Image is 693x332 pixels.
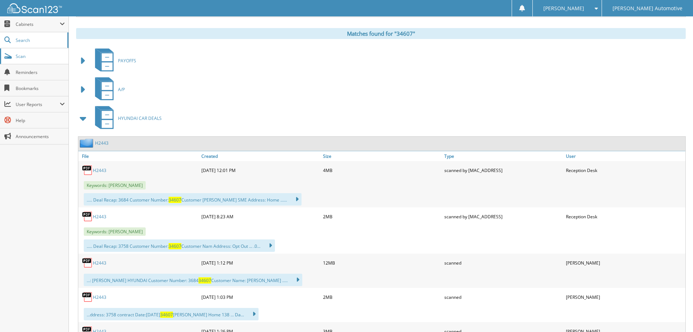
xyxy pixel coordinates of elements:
div: [DATE] 12:01 PM [200,163,321,177]
div: [PERSON_NAME] [564,290,685,304]
div: 12MB [321,255,442,270]
span: Announcements [16,133,65,140]
iframe: Chat Widget [657,297,693,332]
a: PAYOFFS [91,46,136,75]
span: [PERSON_NAME] Automotive [613,6,682,11]
span: Keywords: [PERSON_NAME] [84,181,146,190]
a: Created [200,151,321,161]
a: H2443 [95,140,109,146]
span: Reminders [16,69,65,75]
span: 34607 [169,243,181,249]
div: ...: [PERSON_NAME] HYUNDAI Customer Number: 3684 Customer Name: [PERSON_NAME] ..... [84,274,302,286]
img: PDF.png [82,257,93,268]
a: H2443 [93,260,106,266]
img: PDF.png [82,211,93,222]
img: folder2.png [80,138,95,148]
a: H2443 [93,294,106,300]
span: PAYOFFS [118,58,136,64]
span: Scan [16,53,65,59]
div: scanned by [MAC_ADDRESS] [442,209,564,224]
div: [DATE] 1:03 PM [200,290,321,304]
a: H2443 [93,214,106,220]
a: H2443 [93,167,106,173]
div: ..... Deal Recap: 3758 Customer Number: Customer Nam Address: Opt Out ... .0... [84,239,275,252]
div: Reception Desk [564,163,685,177]
div: scanned by [MAC_ADDRESS] [442,163,564,177]
span: Search [16,37,64,43]
span: A/P [118,86,125,93]
div: [PERSON_NAME] [564,255,685,270]
span: 34607 [160,312,173,318]
div: Matches found for "34607" [76,28,686,39]
a: A/P [91,75,125,104]
span: 34607 [198,277,211,284]
a: File [78,151,200,161]
span: User Reports [16,101,60,108]
div: [DATE] 8:23 AM [200,209,321,224]
img: PDF.png [82,292,93,302]
img: scan123-logo-white.svg [7,3,62,13]
span: HYUNDAI CAR DEALS [118,115,162,121]
img: PDF.png [82,165,93,176]
a: HYUNDAI CAR DEALS [91,104,162,133]
div: scanned [442,290,564,304]
div: [DATE] 1:12 PM [200,255,321,270]
span: [PERSON_NAME] [543,6,584,11]
div: ..... Deal Recap: 3684 Customer Number: Customer [PERSON_NAME] SME Address: Home ...... [84,193,302,206]
a: Type [442,151,564,161]
a: User [564,151,685,161]
span: 34607 [169,197,181,203]
div: 4MB [321,163,442,177]
div: 2MB [321,290,442,304]
span: Bookmarks [16,85,65,91]
div: 2MB [321,209,442,224]
div: ...ddress: 3758 contract Date:[DATE] [PERSON_NAME] Home 138 ... Da... [84,308,259,320]
span: Help [16,117,65,124]
div: scanned [442,255,564,270]
a: Size [321,151,442,161]
div: Reception Desk [564,209,685,224]
span: Keywords: [PERSON_NAME] [84,227,146,236]
span: Cabinets [16,21,60,27]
